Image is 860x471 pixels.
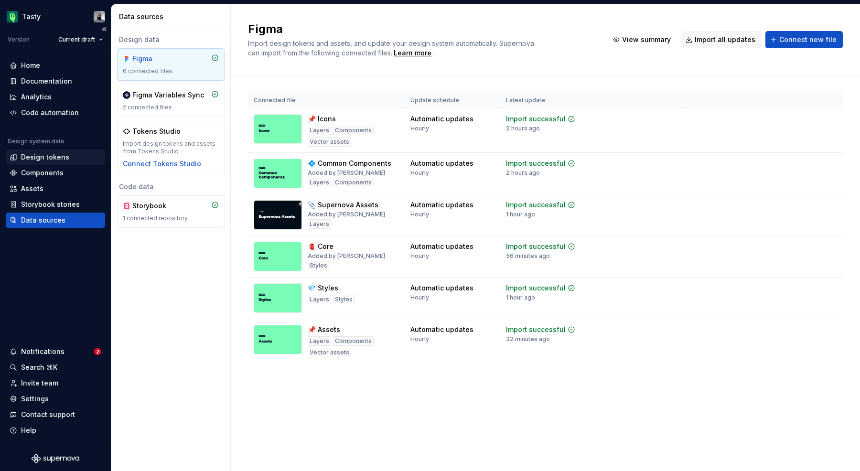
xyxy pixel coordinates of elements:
[308,252,385,260] div: Added by [PERSON_NAME]
[6,89,105,105] a: Analytics
[123,140,219,155] div: Import design tokens and assets from Tokens Studio
[500,93,600,108] th: Latest update
[410,325,473,334] div: Automatic updates
[21,200,80,209] div: Storybook stories
[2,6,109,27] button: TastyJulien Riveron
[765,31,843,48] button: Connect new file
[779,35,837,44] span: Connect new file
[248,21,597,37] h2: Figma
[308,178,331,187] div: Layers
[6,391,105,407] a: Settings
[6,407,105,422] button: Contact support
[22,12,41,21] div: Tasty
[410,283,473,293] div: Automatic updates
[58,36,95,43] span: Current draft
[117,85,225,117] a: Figma Variables Sync2 connected files
[123,159,201,169] div: Connect Tokens Studio
[308,137,351,147] div: Vector assets
[6,213,105,228] a: Data sources
[6,58,105,73] a: Home
[6,165,105,181] a: Components
[392,50,433,57] span: .
[333,336,374,346] div: Components
[21,410,75,419] div: Contact support
[506,114,566,124] div: Import successful
[410,114,473,124] div: Automatic updates
[21,184,43,193] div: Assets
[308,325,340,334] div: 📌 Assets
[506,125,540,132] div: 2 hours ago
[308,114,336,124] div: 📌 Icons
[117,182,225,192] div: Code data
[123,104,219,111] div: 2 connected files
[21,347,64,356] div: Notifications
[132,90,204,100] div: Figma Variables Sync
[21,426,36,435] div: Help
[123,67,219,75] div: 6 connected files
[308,169,385,177] div: Added by [PERSON_NAME]
[21,394,49,404] div: Settings
[506,335,550,343] div: 32 minutes ago
[6,150,105,165] a: Design tokens
[608,31,677,48] button: View summary
[8,138,64,145] div: Design system data
[248,39,536,57] span: Import design tokens and assets, and update your design system automatically. Supernova can impor...
[21,92,52,102] div: Analytics
[308,242,333,251] div: 🫀 Core
[132,201,178,211] div: Storybook
[6,197,105,212] a: Storybook stories
[21,152,69,162] div: Design tokens
[21,108,79,118] div: Code automation
[7,11,18,22] img: 5a785b6b-c473-494b-9ba3-bffaf73304c7.png
[410,335,429,343] div: Hourly
[333,295,355,304] div: Styles
[308,283,338,293] div: 💎 Styles
[506,200,566,210] div: Import successful
[94,348,101,355] span: 2
[506,159,566,168] div: Import successful
[6,105,105,120] a: Code automation
[410,159,473,168] div: Automatic updates
[8,36,30,43] div: Version
[21,76,72,86] div: Documentation
[6,181,105,196] a: Assets
[506,325,566,334] div: Import successful
[94,11,105,22] img: Julien Riveron
[6,423,105,438] button: Help
[506,283,566,293] div: Import successful
[410,242,473,251] div: Automatic updates
[21,363,57,372] div: Search ⌘K
[394,48,431,58] a: Learn more
[32,454,79,463] svg: Supernova Logo
[117,35,225,44] div: Design data
[6,344,105,359] button: Notifications2
[506,211,535,218] div: 1 hour ago
[308,126,331,135] div: Layers
[410,169,429,177] div: Hourly
[622,35,671,44] span: View summary
[308,261,329,270] div: Styles
[410,294,429,301] div: Hourly
[681,31,762,48] button: Import all updates
[21,215,65,225] div: Data sources
[21,378,58,388] div: Invite team
[308,348,351,357] div: Vector assets
[132,54,178,64] div: Figma
[506,294,535,301] div: 1 hour ago
[119,12,226,21] div: Data sources
[6,360,105,375] button: Search ⌘K
[117,195,225,228] a: Storybook1 connected repository
[6,74,105,89] a: Documentation
[54,33,107,46] button: Current draft
[248,93,405,108] th: Connected file
[405,93,500,108] th: Update schedule
[410,125,429,132] div: Hourly
[308,219,331,229] div: Layers
[308,211,385,218] div: Added by [PERSON_NAME]
[333,126,374,135] div: Components
[506,169,540,177] div: 2 hours ago
[21,168,64,178] div: Components
[6,375,105,391] a: Invite team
